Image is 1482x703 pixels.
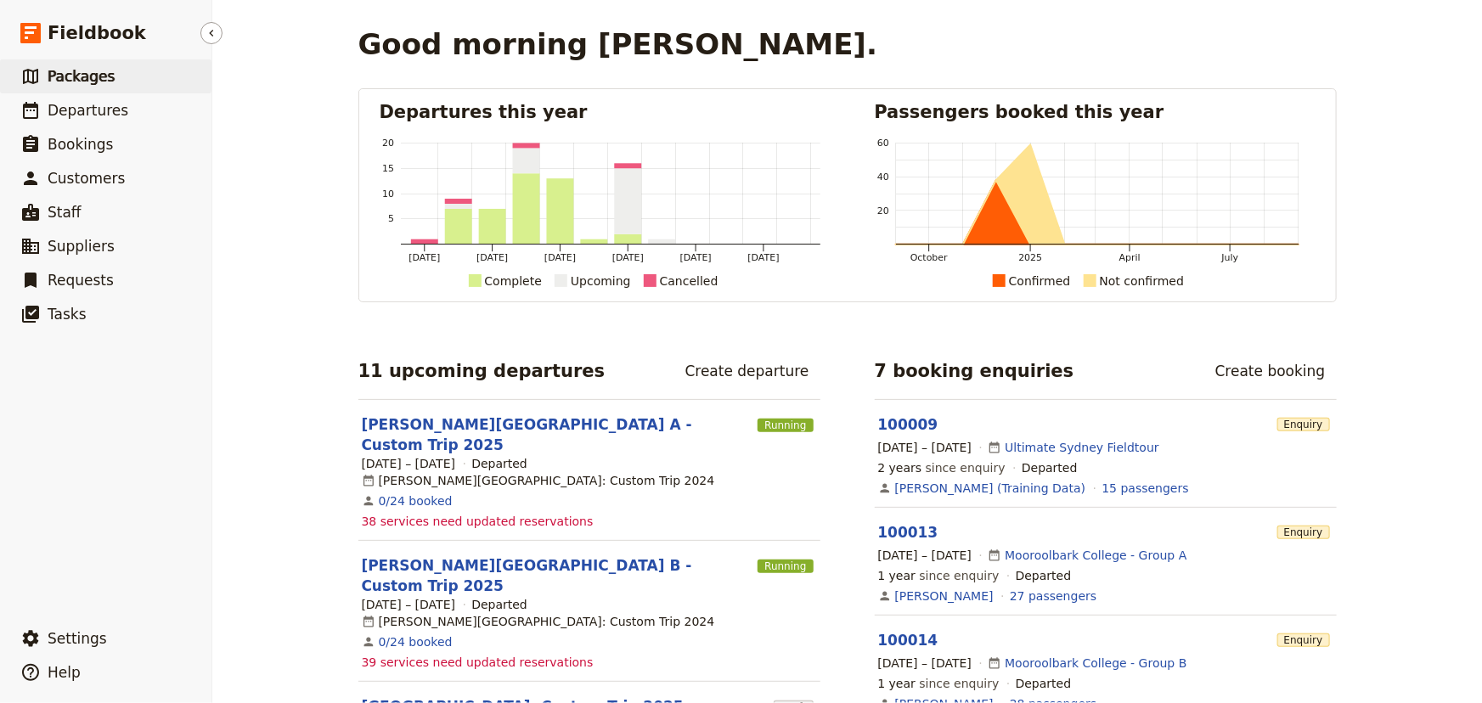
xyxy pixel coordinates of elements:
div: Departed [471,596,527,613]
tspan: [DATE] [544,252,576,263]
span: Help [48,664,81,681]
div: Departed [471,455,527,472]
h2: Passengers booked this year [875,99,1316,125]
tspan: 60 [877,138,889,149]
span: [DATE] – [DATE] [362,596,456,613]
span: Staff [48,204,82,221]
div: [PERSON_NAME][GEOGRAPHIC_DATA]: Custom Trip 2024 [362,472,715,489]
a: [PERSON_NAME][GEOGRAPHIC_DATA] A - Custom Trip 2025 [362,414,752,455]
span: since enquiry [878,675,1000,692]
span: Requests [48,272,114,289]
h2: 11 upcoming departures [358,358,606,384]
span: Suppliers [48,238,115,255]
div: Departed [1016,567,1072,584]
a: Ultimate Sydney Fieldtour [1005,439,1159,456]
span: Enquiry [1277,633,1330,647]
tspan: 40 [877,172,889,183]
a: View the passengers for this booking [1010,588,1096,605]
span: [DATE] – [DATE] [878,547,972,564]
h2: 7 booking enquiries [875,358,1074,384]
span: 2 years [878,461,922,475]
button: Hide menu [200,22,223,44]
span: Enquiry [1277,526,1330,539]
a: 100013 [878,524,938,541]
a: [PERSON_NAME] [895,588,994,605]
tspan: 10 [382,188,394,200]
a: View the bookings for this departure [379,633,453,650]
span: 1 year [878,569,916,582]
div: Confirmed [1009,271,1071,291]
span: Customers [48,170,125,187]
span: Enquiry [1277,418,1330,431]
tspan: 2025 [1018,252,1042,263]
span: [DATE] – [DATE] [362,455,456,472]
a: Mooroolbark College - Group A [1005,547,1186,564]
span: Packages [48,68,115,85]
a: Create booking [1204,357,1337,385]
a: Mooroolbark College - Group B [1005,655,1186,672]
div: Cancelled [660,271,718,291]
a: 100009 [878,416,938,433]
a: [PERSON_NAME][GEOGRAPHIC_DATA] B - Custom Trip 2025 [362,555,752,596]
tspan: [DATE] [409,252,440,263]
span: since enquiry [878,567,1000,584]
h1: Good morning [PERSON_NAME]. [358,27,878,61]
tspan: 15 [382,163,394,174]
span: since enquiry [878,459,1006,476]
span: 1 year [878,677,916,690]
a: View the bookings for this departure [379,492,453,509]
span: Running [758,560,813,573]
span: [DATE] – [DATE] [878,439,972,456]
tspan: 20 [382,138,394,149]
div: Departed [1022,459,1078,476]
div: Departed [1016,675,1072,692]
tspan: 5 [387,214,393,225]
span: Tasks [48,306,87,323]
div: Complete [485,271,542,291]
a: Create departure [674,357,820,385]
span: 39 services need updated reservations [362,654,594,671]
tspan: 20 [877,205,889,217]
span: Settings [48,630,107,647]
tspan: October [910,252,947,263]
h2: Departures this year [380,99,820,125]
tspan: April [1119,252,1140,263]
tspan: [DATE] [476,252,508,263]
tspan: [DATE] [611,252,643,263]
span: 38 services need updated reservations [362,513,594,530]
div: [PERSON_NAME][GEOGRAPHIC_DATA]: Custom Trip 2024 [362,613,715,630]
span: Departures [48,102,128,119]
tspan: [DATE] [679,252,711,263]
span: Running [758,419,813,432]
a: 100014 [878,632,938,649]
span: Bookings [48,136,113,153]
div: Upcoming [571,271,631,291]
tspan: July [1220,252,1238,263]
span: Fieldbook [48,20,146,46]
span: [DATE] – [DATE] [878,655,972,672]
div: Not confirmed [1100,271,1185,291]
a: View the passengers for this booking [1102,480,1189,497]
tspan: [DATE] [747,252,779,263]
a: [PERSON_NAME] (Training Data) [895,480,1086,497]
